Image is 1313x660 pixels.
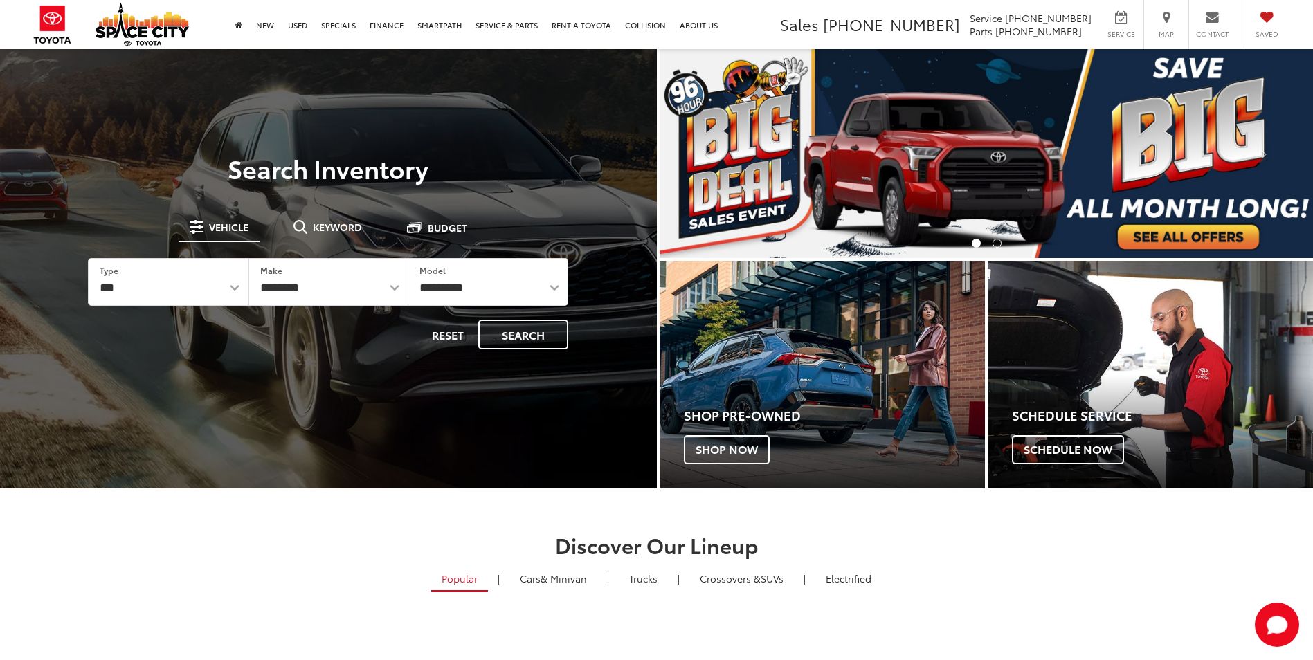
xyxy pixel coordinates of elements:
span: Map [1151,29,1181,39]
button: Reset [420,320,476,349]
a: SUVs [689,567,794,590]
span: Schedule Now [1012,435,1124,464]
span: Vehicle [209,222,248,232]
label: Make [260,264,282,276]
span: Shop Now [684,435,770,464]
li: | [800,571,809,585]
span: [PHONE_NUMBER] [823,13,960,35]
span: Service [970,11,1002,25]
span: [PHONE_NUMBER] [995,24,1082,38]
span: Saved [1251,29,1282,39]
span: [PHONE_NUMBER] [1005,11,1092,25]
button: Click to view next picture. [1215,77,1313,230]
span: Contact [1196,29,1229,39]
h3: Search Inventory [58,154,599,182]
a: Cars [509,567,597,590]
span: Budget [428,223,467,232]
li: Go to slide number 2. [993,239,1002,248]
span: & Minivan [541,571,587,585]
h4: Schedule Service [1012,409,1313,423]
a: Shop Pre-Owned Shop Now [660,261,985,488]
span: Service [1105,29,1137,39]
svg: Start Chat [1255,603,1299,647]
li: | [674,571,683,585]
a: Popular [431,567,488,592]
li: | [604,571,613,585]
h2: Discover Our Lineup [169,533,1145,556]
span: Parts [970,24,993,38]
label: Model [419,264,446,276]
button: Search [478,320,568,349]
li: | [494,571,503,585]
a: Electrified [815,567,882,590]
li: Go to slide number 1. [972,239,981,248]
span: Keyword [313,222,362,232]
div: Toyota [660,261,985,488]
a: Schedule Service Schedule Now [988,261,1313,488]
a: Trucks [619,567,668,590]
img: Space City Toyota [96,3,189,46]
h4: Shop Pre-Owned [684,409,985,423]
span: Sales [780,13,819,35]
button: Toggle Chat Window [1255,603,1299,647]
button: Click to view previous picture. [660,77,758,230]
label: Type [100,264,118,276]
div: Toyota [988,261,1313,488]
span: Crossovers & [700,571,761,585]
